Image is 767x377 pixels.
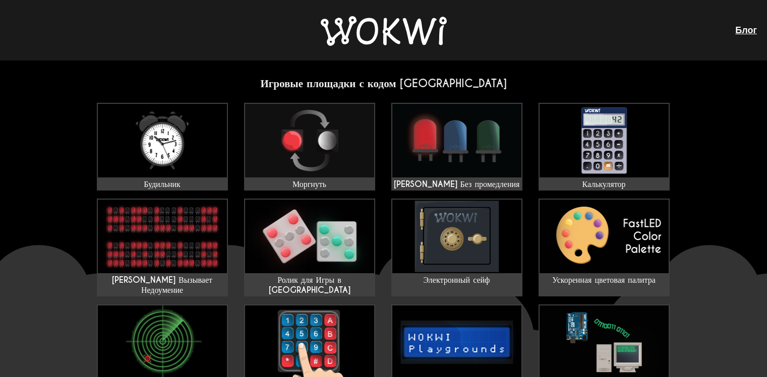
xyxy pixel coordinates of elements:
ya-tr-span: [PERSON_NAME] Вызывает Недоумение [112,275,212,295]
img: Чарли Вызывает Недоумение [98,200,227,273]
img: Вокви [321,16,447,46]
img: Ролик для Игры в Кости [245,200,374,273]
img: Мигайте Без промедления [392,104,521,177]
img: Электронный сейф [392,200,521,273]
a: Будильник [97,103,228,191]
ya-tr-span: Ролик для Игры в [GEOGRAPHIC_DATA] [269,275,350,295]
ya-tr-span: [PERSON_NAME] Без промедления [394,179,520,190]
ya-tr-span: Моргнуть [292,179,326,190]
a: Ролик для Игры в [GEOGRAPHIC_DATA] [244,199,375,296]
img: Ускоренная цветовая палитра [540,200,669,273]
a: Электронный сейф [391,199,522,296]
a: [PERSON_NAME] Без промедления [391,103,522,191]
img: Будильник [98,104,227,177]
ya-tr-span: Будильник [144,179,181,190]
ya-tr-span: Электронный сейф [424,275,490,285]
a: Блог [735,25,757,35]
a: Калькулятор [539,103,670,191]
a: Ускоренная цветовая палитра [539,199,670,296]
ya-tr-span: Ускоренная цветовая палитра [552,275,656,285]
a: [PERSON_NAME] Вызывает Недоумение [97,199,228,296]
ya-tr-span: Игровые площадки с кодом [GEOGRAPHIC_DATA] [260,77,506,90]
a: Моргнуть [244,103,375,191]
ya-tr-span: Калькулятор [582,179,626,190]
img: Моргнуть [245,104,374,177]
img: Калькулятор [540,104,669,177]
